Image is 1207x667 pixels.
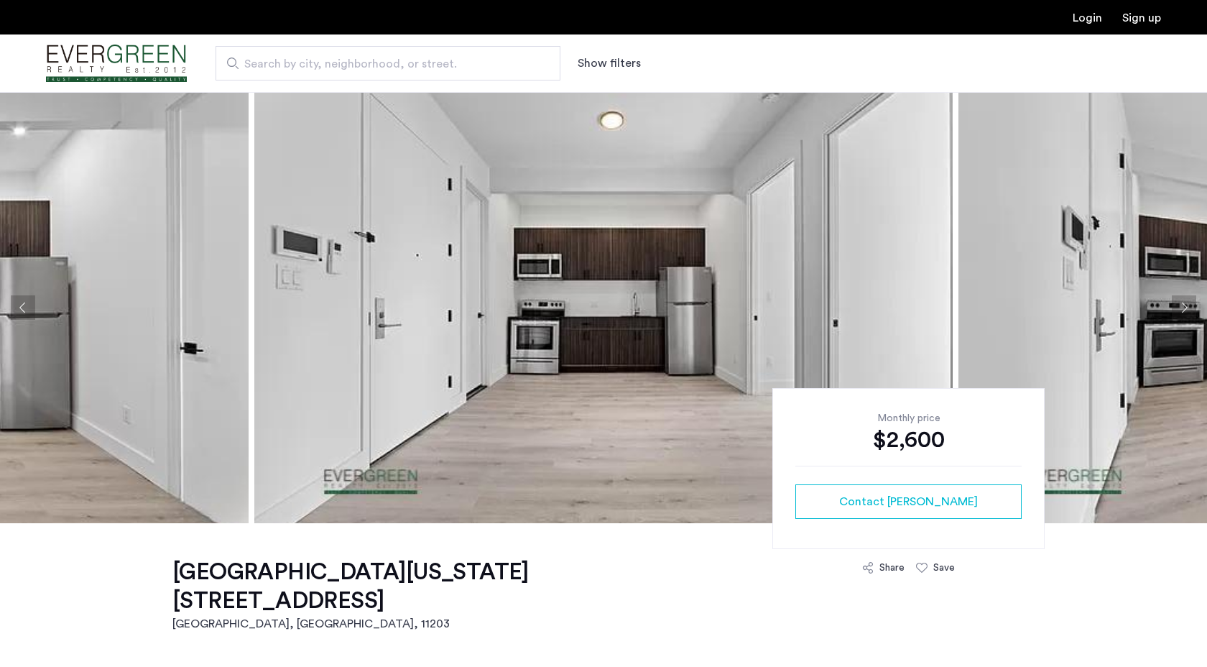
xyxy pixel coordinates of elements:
a: Login [1073,12,1102,24]
img: apartment [254,92,953,523]
span: Search by city, neighborhood, or street. [244,55,520,73]
div: Monthly price [795,411,1022,425]
div: Share [879,561,905,575]
a: Registration [1122,12,1161,24]
button: Previous apartment [11,295,35,320]
a: Cazamio Logo [46,37,187,91]
button: Next apartment [1172,295,1196,320]
img: logo [46,37,187,91]
span: Contact [PERSON_NAME] [839,493,978,510]
button: Show or hide filters [578,55,641,72]
h2: [GEOGRAPHIC_DATA], [GEOGRAPHIC_DATA] , 11203 [172,615,666,632]
input: Apartment Search [216,46,560,80]
button: button [795,484,1022,519]
h1: [GEOGRAPHIC_DATA][US_STATE][STREET_ADDRESS] [172,558,666,615]
a: [GEOGRAPHIC_DATA][US_STATE][STREET_ADDRESS][GEOGRAPHIC_DATA], [GEOGRAPHIC_DATA], 11203 [172,558,666,632]
div: Save [933,561,955,575]
div: $2,600 [795,425,1022,454]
